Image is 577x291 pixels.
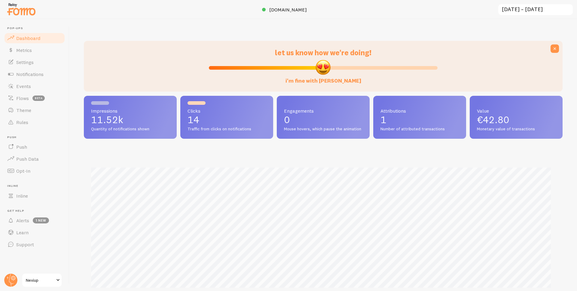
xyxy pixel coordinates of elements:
[4,238,66,250] a: Support
[16,95,29,101] span: Flows
[16,168,30,174] span: Opt-In
[275,48,371,57] span: let us know how we're doing!
[16,107,31,113] span: Theme
[6,2,36,17] img: fomo-relay-logo-orange.svg
[91,126,169,132] span: Quantity of notifications shown
[7,209,66,213] span: Get Help
[16,217,29,223] span: Alerts
[4,92,66,104] a: Flows beta
[380,108,459,113] span: Attributions
[33,217,49,223] span: 1 new
[4,214,66,226] a: Alerts 1 new
[4,68,66,80] a: Notifications
[285,71,361,84] label: i'm fine with [PERSON_NAME]
[284,108,362,113] span: Engagements
[16,71,44,77] span: Notifications
[16,144,27,150] span: Push
[188,126,266,132] span: Traffic from clicks on notifications
[4,56,66,68] a: Settings
[315,59,331,75] img: emoji.png
[380,115,459,125] p: 1
[16,193,28,199] span: Inline
[4,153,66,165] a: Push Data
[16,119,28,125] span: Rules
[4,44,66,56] a: Metrics
[380,126,459,132] span: Number of attributed transactions
[16,241,34,247] span: Support
[4,226,66,238] a: Learn
[7,135,66,139] span: Push
[284,115,362,125] p: 0
[4,32,66,44] a: Dashboard
[26,277,54,284] span: Nexiup
[16,83,31,89] span: Events
[16,156,39,162] span: Push Data
[477,108,555,113] span: Value
[4,165,66,177] a: Opt-In
[284,126,362,132] span: Mouse hovers, which pause the animation
[91,115,169,125] p: 11.52k
[4,116,66,128] a: Rules
[4,190,66,202] a: Inline
[16,47,32,53] span: Metrics
[16,59,34,65] span: Settings
[477,126,555,132] span: Monetary value of transactions
[22,273,62,287] a: Nexiup
[477,114,509,126] span: €42.80
[188,108,266,113] span: Clicks
[4,80,66,92] a: Events
[7,184,66,188] span: Inline
[7,26,66,30] span: Pop-ups
[4,104,66,116] a: Theme
[16,229,29,235] span: Learn
[91,108,169,113] span: Impressions
[16,35,40,41] span: Dashboard
[188,115,266,125] p: 14
[32,95,45,101] span: beta
[4,141,66,153] a: Push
